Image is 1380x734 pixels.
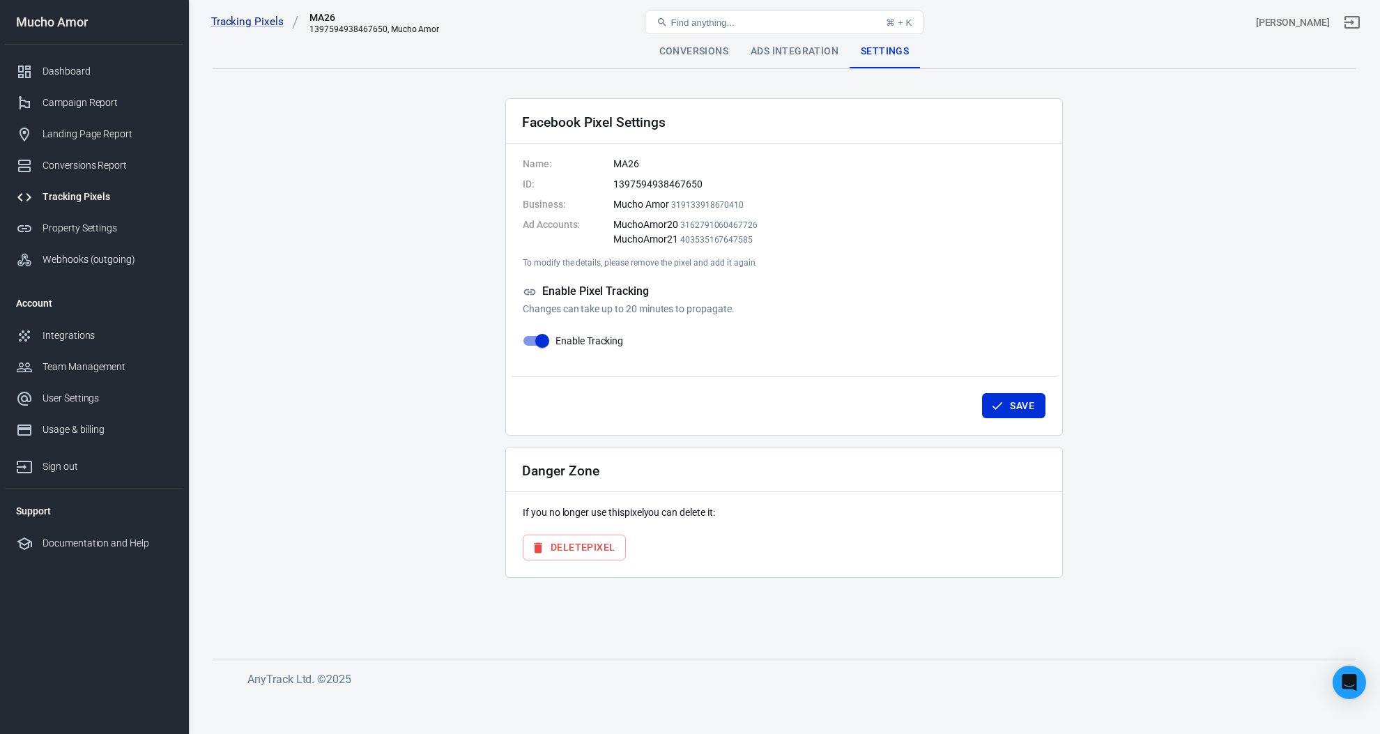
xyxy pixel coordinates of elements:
[43,221,172,236] div: Property Settings
[309,10,439,24] div: MA26
[613,232,1045,247] li: MuchoAmor21
[43,391,172,406] div: User Settings
[523,284,1045,299] h5: Enable Pixel Tracking
[5,494,183,528] li: Support
[645,10,923,34] button: Find anything...⌘ + K
[5,244,183,275] a: Webhooks (outgoing)
[522,464,599,478] h2: Danger Zone
[5,286,183,320] li: Account
[523,302,1045,316] p: Changes can take up to 20 minutes to propagate.
[247,671,1293,688] h6: AnyTrack Ltd. © 2025
[43,328,172,343] div: Integrations
[43,95,172,110] div: Campaign Report
[555,334,623,349] span: Enable Tracking
[523,177,580,192] dt: ID:
[850,35,920,68] div: Settings
[43,127,172,142] div: Landing Page Report
[43,536,172,551] div: Documentation and Help
[1335,6,1369,39] a: Sign out
[5,213,183,244] a: Property Settings
[613,197,1045,212] div: Mucho Amor
[522,115,666,130] h2: Facebook Pixel Settings
[5,16,183,29] div: Mucho Amor
[613,217,1045,232] li: MuchoAmor20
[671,200,744,210] span: 319133918670410
[613,177,1045,192] dd: 1397594938467650
[43,360,172,374] div: Team Management
[43,158,172,173] div: Conversions Report
[982,393,1045,419] button: Save
[680,220,758,230] span: 3162791060467726
[680,235,753,245] span: 403535167647585
[5,181,183,213] a: Tracking Pixels
[523,217,580,247] dt: Ad Accounts:
[5,351,183,383] a: Team Management
[5,118,183,150] a: Landing Page Report
[523,197,580,212] dt: Business:
[739,35,850,68] div: Ads Integration
[309,24,439,34] div: 1397594938467650, Mucho Amor
[5,445,183,482] a: Sign out
[523,505,1045,520] p: If you no longer use this pixel you can delete it:
[5,414,183,445] a: Usage & billing
[523,258,1045,268] p: To modify the details, please remove the pixel and add it again.
[523,157,580,171] dt: Name:
[43,422,172,437] div: Usage & billing
[1333,666,1366,699] div: Open Intercom Messenger
[670,17,734,28] span: Find anything...
[5,383,183,414] a: User Settings
[886,17,912,28] div: ⌘ + K
[211,15,299,29] a: Tracking Pixels
[648,35,739,68] div: Conversions
[613,157,1045,171] dd: MA26
[43,190,172,204] div: Tracking Pixels
[1256,15,1330,30] div: Account id: yzmGGMyF
[43,459,172,474] div: Sign out
[43,252,172,267] div: Webhooks (outgoing)
[5,320,183,351] a: Integrations
[5,150,183,181] a: Conversions Report
[5,87,183,118] a: Campaign Report
[43,64,172,79] div: Dashboard
[5,56,183,87] a: Dashboard
[523,535,626,560] button: DeletePixel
